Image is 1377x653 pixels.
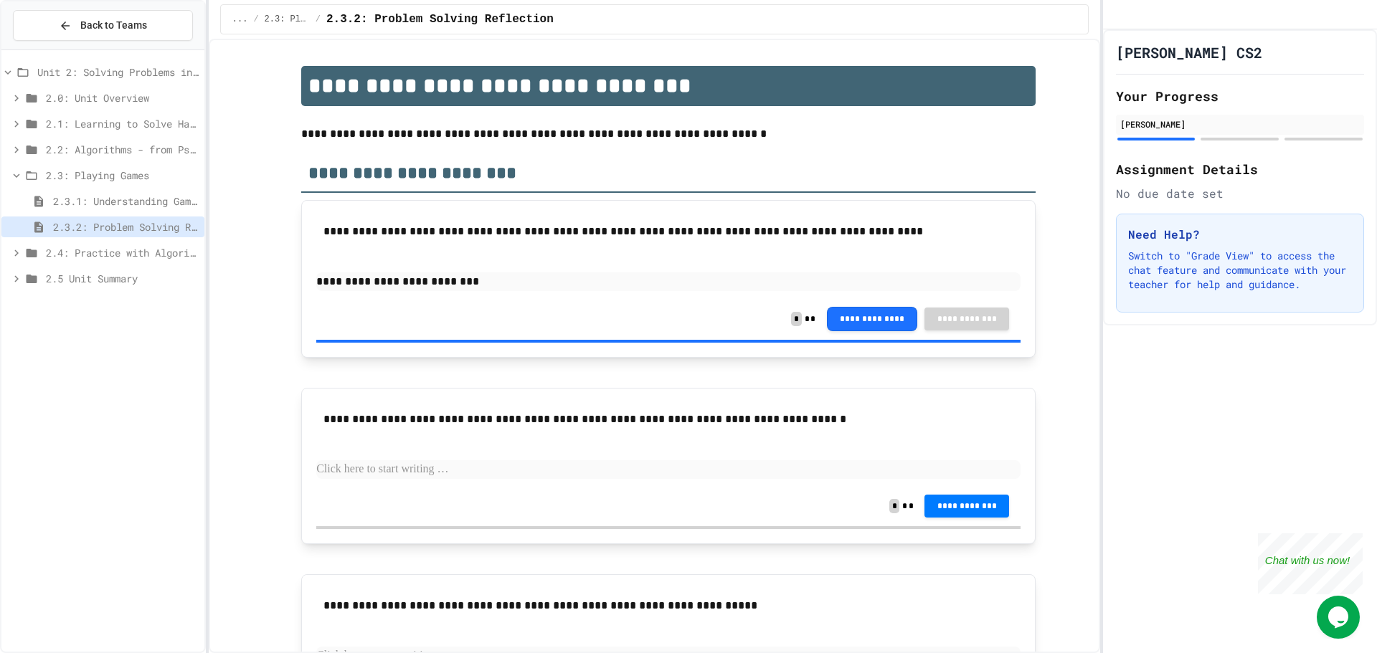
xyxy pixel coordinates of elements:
[1128,226,1352,243] h3: Need Help?
[1116,86,1364,106] h2: Your Progress
[46,245,199,260] span: 2.4: Practice with Algorithms
[37,65,199,80] span: Unit 2: Solving Problems in Computer Science
[46,271,199,286] span: 2.5 Unit Summary
[1116,159,1364,179] h2: Assignment Details
[232,14,248,25] span: ...
[326,11,554,28] span: 2.3.2: Problem Solving Reflection
[265,14,310,25] span: 2.3: Playing Games
[1120,118,1360,130] div: [PERSON_NAME]
[46,116,199,131] span: 2.1: Learning to Solve Hard Problems
[316,14,321,25] span: /
[1116,185,1364,202] div: No due date set
[1317,596,1363,639] iframe: chat widget
[253,14,258,25] span: /
[46,142,199,157] span: 2.2: Algorithms - from Pseudocode to Flowcharts
[53,219,199,234] span: 2.3.2: Problem Solving Reflection
[80,18,147,33] span: Back to Teams
[53,194,199,209] span: 2.3.1: Understanding Games with Flowcharts
[1116,42,1262,62] h1: [PERSON_NAME] CS2
[46,168,199,183] span: 2.3: Playing Games
[1128,249,1352,292] p: Switch to "Grade View" to access the chat feature and communicate with your teacher for help and ...
[46,90,199,105] span: 2.0: Unit Overview
[1258,533,1363,594] iframe: chat widget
